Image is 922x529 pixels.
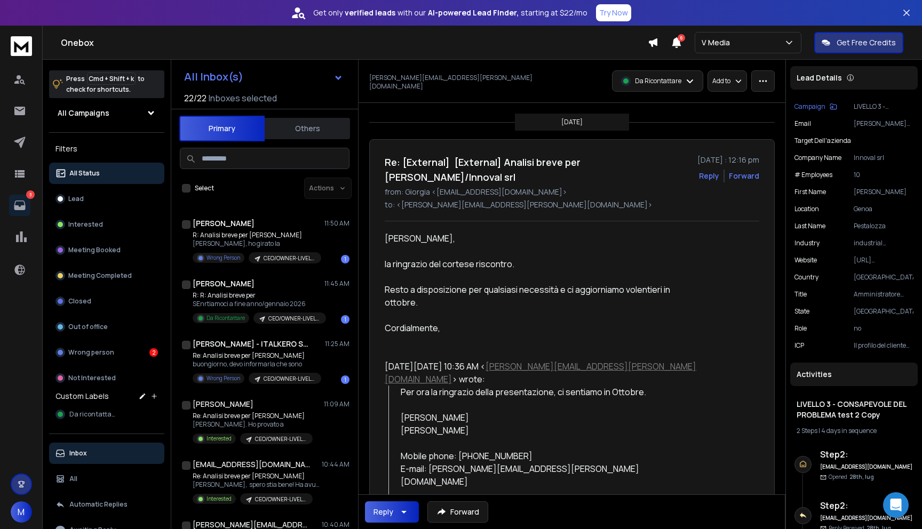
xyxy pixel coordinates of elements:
p: ICP [794,341,804,350]
h6: Step 2 : [820,499,913,512]
button: Reply [365,501,419,523]
div: 1 [341,375,349,384]
p: [PERSON_NAME], ho girato la [193,239,321,248]
strong: verified leads [345,7,395,18]
a: [PERSON_NAME][EMAIL_ADDRESS][PERSON_NAME][DOMAIN_NAME] [385,360,696,385]
div: [PERSON_NAME] [401,424,697,437]
p: CEO/OWNER-LIVELLO 3 - CONSAPEVOLE DEL PROBLEMA-PERSONALIZZAZIONI TARGET A-TEST 1 [268,315,320,323]
h3: Custom Labels [55,391,109,402]
button: Wrong person2 [49,342,164,363]
span: 22 / 22 [184,92,206,105]
p: Email [794,119,811,128]
p: Interested [206,435,232,443]
p: LIVELLO 3 - CONSAPEVOLE DEL PROBLEMA test 2 Copy [854,102,913,111]
button: Get Free Credits [814,32,903,53]
p: Not Interested [68,374,116,382]
p: Company Name [794,154,841,162]
p: Get Free Credits [837,37,896,48]
button: Primary [179,116,265,141]
div: [DATE][DATE] 10:36 AM < > wrote: [385,360,696,386]
div: Mobile phone: [PHONE_NUMBER] E-mail: [PERSON_NAME][EMAIL_ADDRESS][PERSON_NAME][DOMAIN_NAME] [401,450,697,488]
p: title [794,290,807,299]
button: All [49,468,164,490]
button: All Campaigns [49,102,164,124]
p: Press to check for shortcuts. [66,74,145,95]
p: Last Name [794,222,825,230]
div: [PERSON_NAME] [401,411,697,424]
p: Wrong Person [206,374,240,382]
button: Not Interested [49,367,164,389]
button: Campaign [794,102,837,111]
p: State [794,307,809,316]
p: 10:40 AM [322,520,349,529]
p: 10:44 AM [322,460,349,469]
p: [DATE] [561,118,583,126]
a: 3 [9,195,30,216]
button: Interested [49,214,164,235]
p: Genoa [854,205,913,213]
img: logo [11,36,32,56]
p: Re: Analisi breve per [PERSON_NAME] [193,472,321,480]
p: buongiorno, devo informarla che sono [193,360,321,368]
p: Amministratore delegato [854,290,913,299]
h1: [EMAIL_ADDRESS][DOMAIN_NAME] [193,459,310,470]
h1: [PERSON_NAME] [193,399,253,410]
span: Da ricontattare [69,410,117,419]
button: M [11,501,32,523]
p: Da Ricontattare [206,314,245,322]
p: from: Giorgia <[EMAIL_ADDRESS][DOMAIN_NAME]> [385,187,759,197]
p: [URL][DOMAIN_NAME] [854,256,913,264]
p: 11:45 AM [324,279,349,288]
h3: Inboxes selected [209,92,277,105]
p: [PERSON_NAME], spero stia bene! Ha avuto [193,480,321,489]
span: 4 days in sequence [821,426,877,435]
p: [PERSON_NAME] [854,188,913,196]
div: la ringrazio del cortese riscontro. [385,258,696,270]
p: Wrong Person [206,254,240,262]
div: Resto a disposizione per qualsiasi necessità e ci aggiorniamo volentieri in ottobre. [385,283,696,309]
p: Add to [712,77,730,85]
p: location [794,205,819,213]
p: website [794,256,817,264]
p: Lead [68,195,84,203]
p: Opened [829,473,874,481]
p: industrial automation [854,239,913,247]
p: Lead Details [797,73,842,83]
h1: LIVELLO 3 - CONSAPEVOLE DEL PROBLEMA test 2 Copy [797,399,911,420]
p: 11:25 AM [325,340,349,348]
strong: AI-powered Lead Finder, [428,7,519,18]
p: CEO/OWNER-LIVELLO 3 - CONSAPEVOLE DEL PROBLEMA-PERSONALIZZAZIONI TARGET A-TEST 1 [264,254,315,262]
p: [DATE] : 12:16 pm [697,155,759,165]
span: 2 Steps [797,426,817,435]
button: Meeting Completed [49,265,164,286]
p: V Media [702,37,734,48]
button: Forward [427,501,488,523]
button: Meeting Booked [49,239,164,261]
p: to: <[PERSON_NAME][EMAIL_ADDRESS][PERSON_NAME][DOMAIN_NAME]> [385,199,759,210]
p: 10 [854,171,913,179]
p: Da Ricontattare [635,77,681,85]
div: Open Intercom Messenger [883,492,909,518]
h1: [PERSON_NAME] [193,218,255,229]
button: All Inbox(s) [176,66,352,87]
p: [GEOGRAPHIC_DATA] [854,273,913,282]
p: CEO/OWNER-LIVELLO 3 - CONSAPEVOLE DEL PROBLEMA-PERSONALIZZAZIONI TARGET A-TEST 1 [255,435,306,443]
div: Reply [373,507,393,517]
p: Meeting Booked [68,246,121,254]
p: Inbox [69,449,87,458]
div: [PERSON_NAME], [385,232,696,245]
p: role [794,324,807,333]
p: First Name [794,188,826,196]
button: Closed [49,291,164,312]
h1: [PERSON_NAME] - ITALKERO SRL [193,339,310,349]
button: Reply [699,171,719,181]
p: SEnrtiamoci a fine anno/gennaio 2026 [193,300,321,308]
div: 1 [341,255,349,263]
span: 28th, lug [849,473,874,480]
p: Re: Analisi breve per [PERSON_NAME] [193,351,321,360]
p: Interested [68,220,103,229]
p: Campaign [794,102,825,111]
p: Re: Analisi breve per [PERSON_NAME] [193,412,313,420]
button: Out of office [49,316,164,338]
